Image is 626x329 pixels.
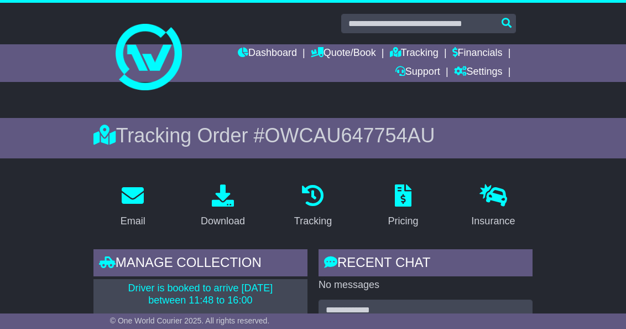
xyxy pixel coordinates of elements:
a: Settings [454,63,503,82]
p: No messages [319,279,533,291]
a: Pricing [380,181,425,233]
div: Tracking [294,214,332,229]
div: RECENT CHAT [319,249,533,279]
a: Download [194,181,252,233]
a: Dashboard [238,44,297,63]
a: Financials [452,44,503,63]
a: Tracking [287,181,339,233]
div: Manage collection [93,249,307,279]
p: Driver is booked to arrive [DATE] between 11:48 to 16:00 [100,282,301,306]
span: © One World Courier 2025. All rights reserved. [110,316,270,325]
div: Pricing [388,214,418,229]
div: Download [201,214,245,229]
div: Insurance [471,214,515,229]
a: Quote/Book [311,44,376,63]
a: Support [395,63,440,82]
div: Tracking Order # [93,124,533,147]
a: Email [113,181,153,233]
div: Email [121,214,145,229]
span: OWCAU647754AU [264,124,435,147]
a: Tracking [390,44,439,63]
a: Insurance [464,181,522,233]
